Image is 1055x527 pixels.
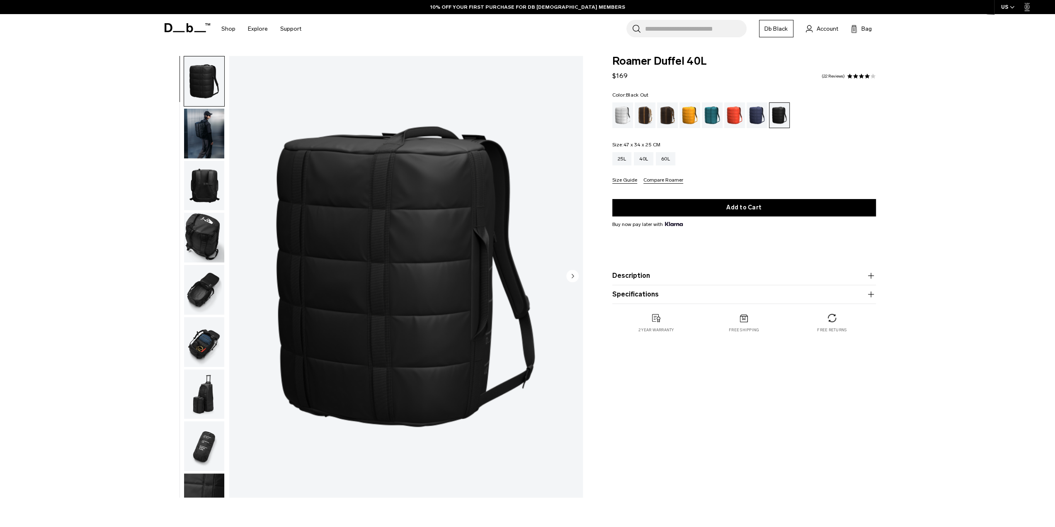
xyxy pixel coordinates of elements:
img: Roamer Duffel 40L Black Out [184,421,224,471]
img: Roamer Duffel 40L Black Out [184,161,224,211]
p: Free shipping [729,327,759,333]
a: Cappuccino [635,102,655,128]
img: Roamer Duffel 40L Black Out [229,56,583,498]
button: Roamer Duffel 40L Black Out [184,369,225,420]
button: Specifications [612,289,876,299]
span: $169 [612,72,628,80]
a: Shop [221,14,235,44]
button: Roamer Duffel 40L Black Out [184,56,225,107]
button: Next slide [566,270,579,284]
a: Blue Hour [747,102,767,128]
a: Falu Red [724,102,745,128]
button: Bag [851,24,872,34]
img: Roamer Duffel 40L Black Out [184,265,224,315]
a: Account [806,24,838,34]
span: Roamer Duffel 40L [612,56,876,67]
legend: Color: [612,92,649,97]
a: Parhelion Orange [679,102,700,128]
span: Bag [861,24,872,33]
a: 10% OFF YOUR FIRST PURCHASE FOR DB [DEMOGRAPHIC_DATA] MEMBERS [430,3,625,11]
span: Black Out [626,92,648,98]
a: White Out [612,102,633,128]
legend: Size: [612,142,661,147]
button: Roamer Duffel 40L Black Out [184,160,225,211]
button: Roamer Duffel 40L Black Out [184,108,225,159]
img: Roamer Duffel 40L Black Out [184,317,224,367]
nav: Main Navigation [215,14,308,44]
button: Compare Roamer [643,177,683,184]
a: 60L [656,152,675,165]
p: Free returns [817,327,846,333]
span: 47 x 34 x 25 CM [623,142,661,148]
a: Support [280,14,301,44]
a: 40L [634,152,653,165]
img: Roamer Duffel 40L Black Out [184,56,224,106]
button: Roamer Duffel 40L Black Out [184,421,225,471]
p: 2 year warranty [638,327,674,333]
img: Roamer Duffel 40L Black Out [184,213,224,262]
a: Midnight Teal [702,102,723,128]
a: 25L [612,152,632,165]
button: Size Guide [612,177,637,184]
span: Buy now pay later with [612,221,683,228]
button: Roamer Duffel 40L Black Out [184,265,225,315]
a: Espresso [657,102,678,128]
a: 22 reviews [822,74,845,78]
a: Db Black [759,20,793,37]
button: Description [612,271,876,281]
li: 1 / 9 [229,56,583,498]
span: Account [817,24,838,33]
img: {"height" => 20, "alt" => "Klarna"} [665,222,683,226]
img: Roamer Duffel 40L Black Out [184,474,224,523]
button: Add to Cart [612,199,876,216]
img: Roamer Duffel 40L Black Out [184,109,224,158]
img: Roamer Duffel 40L Black Out [184,369,224,419]
a: Black Out [769,102,790,128]
a: Explore [248,14,268,44]
button: Roamer Duffel 40L Black Out [184,212,225,263]
button: Roamer Duffel 40L Black Out [184,317,225,367]
button: Roamer Duffel 40L Black Out [184,473,225,524]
